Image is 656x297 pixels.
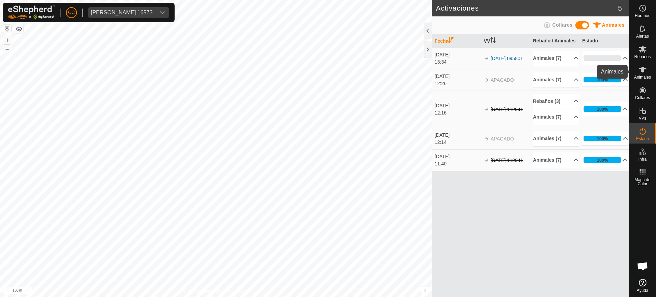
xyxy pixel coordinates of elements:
th: Estado [579,35,629,48]
s: [DATE] 112941 [491,107,523,112]
div: 100% [597,77,608,83]
div: Chat abierto [632,256,653,276]
th: Fecha [432,35,481,48]
th: VV [481,35,530,48]
img: arrow [484,136,489,141]
span: Animales [634,75,651,79]
span: Rebaños [634,55,651,59]
span: Estado [636,137,649,141]
p-accordion-header: Animales (7) [533,131,579,146]
span: VVs [639,116,646,120]
div: 100% [584,157,621,163]
div: 12:26 [435,80,480,87]
div: [DATE] [435,51,480,58]
span: 5 [618,3,622,13]
span: i [424,287,426,293]
div: 11:40 [435,160,480,167]
button: – [3,45,11,53]
div: 100% [597,135,608,142]
div: [DATE] [435,102,480,109]
p-sorticon: Activar para ordenar [448,38,454,44]
p-accordion-header: Animales (7) [533,72,579,87]
div: [PERSON_NAME] 16573 [91,10,153,15]
img: Logo Gallagher [8,5,55,19]
a: [DATE] 095801 [491,56,523,61]
p-accordion-header: 100% [582,153,628,167]
p-accordion-header: Animales (7) [533,109,579,125]
span: CC [68,9,75,16]
th: Rebaño / Animales [530,35,579,48]
div: 100% [584,77,621,82]
a: Contáctenos [228,288,251,294]
button: Capas del Mapa [15,25,23,33]
button: Restablecer Mapa [3,25,11,33]
span: Horarios [635,14,650,18]
span: Infra [638,157,646,161]
div: 13:34 [435,58,480,66]
div: 100% [597,157,608,163]
div: 100% [597,106,608,112]
span: Animales [602,22,625,28]
s: [DATE] 112941 [491,158,523,163]
p-accordion-header: 100% [582,132,628,145]
p-sorticon: Activar para ordenar [490,38,496,44]
img: arrow [484,158,489,163]
a: Política de Privacidad [181,288,220,294]
p-accordion-header: Animales (7) [533,51,579,66]
div: 12:16 [435,109,480,117]
p-accordion-header: Animales (7) [533,152,579,168]
span: Collares [635,96,650,100]
img: arrow [484,56,489,61]
div: 100% [584,106,621,112]
p-accordion-header: 100% [582,102,628,116]
img: arrow [484,107,489,112]
p-accordion-header: Rebaños (3) [533,94,579,109]
div: dropdown trigger [155,7,169,18]
div: [DATE] [435,132,480,139]
button: + [3,36,11,44]
button: i [421,286,429,294]
p-accordion-header: 0% [582,51,628,65]
span: APAGADO [491,77,514,83]
span: Mapa de Calor [631,178,654,186]
a: Ayuda [629,276,656,295]
div: [DATE] [435,153,480,160]
div: 100% [584,136,621,141]
span: Collares [552,22,572,28]
div: 12:14 [435,139,480,146]
div: [DATE] [435,73,480,80]
div: 0% [584,55,621,61]
span: APAGADO [491,136,514,141]
p-accordion-header: 100% [582,73,628,86]
span: Manuel Cueto Barba 16573 [88,7,155,18]
img: arrow [484,77,489,83]
span: Ayuda [637,288,648,293]
h2: Activaciones [436,4,618,12]
span: Alertas [636,34,649,38]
